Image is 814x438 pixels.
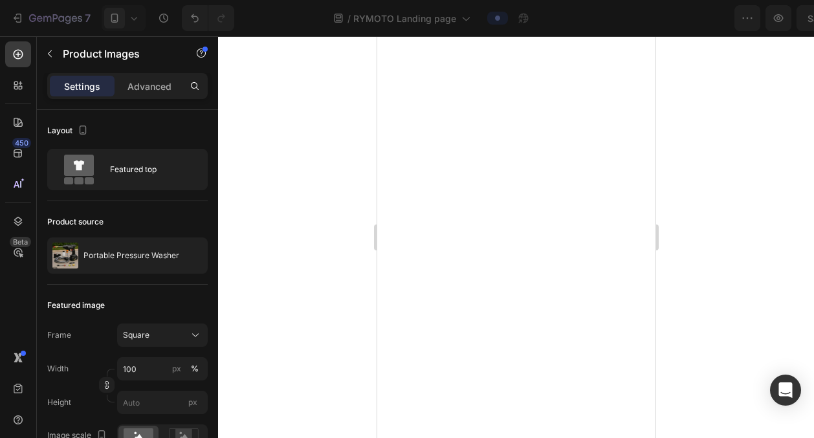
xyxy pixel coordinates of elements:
span: / [347,12,351,25]
img: product feature img [52,243,78,268]
iframe: Design area [377,36,655,438]
label: Frame [47,329,71,341]
p: 7 [85,10,91,26]
button: Publish [728,5,782,31]
div: Featured top [110,155,189,184]
p: Portable Pressure Washer [83,251,179,260]
label: Width [47,363,69,375]
div: Layout [47,122,91,140]
span: RYMOTO Landing page [353,12,456,25]
span: px [188,397,197,407]
div: Publish [739,12,771,25]
div: % [191,363,199,375]
p: Advanced [127,80,171,93]
div: Product source [47,216,104,228]
p: Product Images [63,46,173,61]
div: Open Intercom Messenger [770,375,801,406]
div: px [172,363,181,375]
div: Undo/Redo [182,5,234,31]
p: Settings [64,80,100,93]
input: px [117,391,208,414]
button: 7 [5,5,96,31]
label: Height [47,397,71,408]
span: Square [123,329,149,341]
button: % [169,361,184,377]
span: Save [691,13,712,24]
button: px [187,361,203,377]
div: 450 [12,138,31,148]
button: Save [680,5,723,31]
div: Featured image [47,300,105,311]
input: px% [117,357,208,380]
button: Square [117,323,208,347]
div: Beta [10,237,31,247]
